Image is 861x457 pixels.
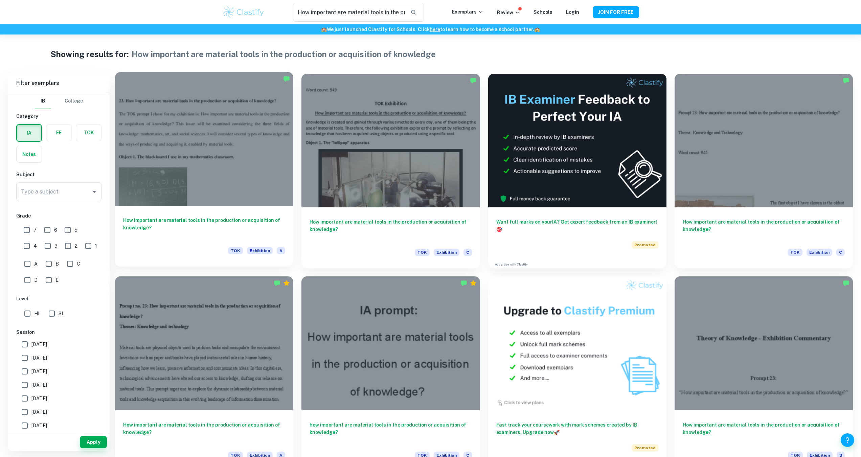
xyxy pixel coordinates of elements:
span: TOK [415,249,430,256]
a: Advertise with Clastify [495,262,528,267]
span: 1 [95,242,97,250]
span: Exhibition [434,249,459,256]
span: [DATE] [31,381,47,389]
div: Filter type choice [35,93,83,109]
span: C [77,260,80,268]
h6: How important are material tools in the production or acquisition of knowledge? [123,216,285,239]
h6: Want full marks on your IA ? Get expert feedback from an IB examiner! [496,218,658,233]
a: here [430,27,440,32]
span: TOK [228,247,243,254]
span: Exhibition [247,247,273,254]
img: Marked [460,280,467,287]
button: IB [35,93,51,109]
span: 4 [33,242,37,250]
a: How important are material tools in the production or acquisition of knowledge?TOKExhibitionC [675,74,853,268]
span: 6 [54,226,57,234]
h6: Fast track your coursework with mark schemes created by IB examiners. Upgrade now [496,421,658,436]
span: HL [34,310,41,317]
span: 🚀 [554,430,560,435]
a: Want full marks on yourIA? Get expert feedback from an IB examiner!PromotedAdvertise with Clastify [488,74,666,268]
h6: Level [16,295,101,302]
span: [DATE] [31,341,47,348]
span: [DATE] [31,354,47,362]
span: 🎯 [496,227,502,232]
h6: How important are material tools in the production or acquisition of knowledge? [123,421,285,443]
span: 🏫 [321,27,327,32]
h6: Category [16,113,101,120]
span: A [34,260,38,268]
span: TOK [788,249,802,256]
h6: How important are material tools in the production or acquisition of knowledge? [683,218,845,241]
button: College [65,93,83,109]
span: Promoted [632,241,658,249]
span: 🏫 [534,27,540,32]
input: Search for any exemplars... [293,3,405,22]
h1: Showing results for: [50,48,129,60]
button: Apply [80,436,107,448]
span: 3 [54,242,58,250]
a: Schools [534,9,552,15]
span: 5 [74,226,77,234]
img: Thumbnail [488,276,666,410]
span: D [34,276,38,284]
span: C [836,249,845,256]
img: Marked [274,280,280,287]
h6: how important are material tools in the production or acquisition of knowledge? [310,421,472,443]
span: A [277,247,285,254]
button: IA [17,125,41,141]
span: B [55,260,59,268]
a: Login [566,9,579,15]
span: Exhibition [807,249,832,256]
img: Clastify logo [222,5,265,19]
img: Marked [843,280,849,287]
img: Thumbnail [488,74,666,207]
span: [DATE] [31,422,47,429]
span: E [55,276,59,284]
button: Open [90,187,99,197]
p: Review [497,9,520,16]
h1: How important are material tools in the production or acquisition of knowledge [132,48,436,60]
h6: How important are material tools in the production or acquisition of knowledge? [310,218,472,241]
img: Marked [283,75,290,82]
div: Premium [283,280,290,287]
h6: Filter exemplars [8,74,110,93]
span: [DATE] [31,368,47,375]
button: TOK [76,124,101,141]
h6: We just launched Clastify for Schools. Click to learn how to become a school partner. [1,26,860,33]
h6: How important are material tools in the production or acquisition of knowledge? [683,421,845,443]
span: 7 [33,226,37,234]
span: SL [59,310,64,317]
span: [DATE] [31,395,47,402]
span: [DATE] [31,408,47,416]
h6: Subject [16,171,101,178]
button: Notes [17,146,42,162]
span: Promoted [632,444,658,452]
div: Premium [470,280,477,287]
a: How important are material tools in the production or acquisition of knowledge?TOKExhibitionA [115,74,293,268]
span: C [463,249,472,256]
h6: Session [16,328,101,336]
button: Help and Feedback [841,433,854,447]
a: How important are material tools in the production or acquisition of knowledge?TOKExhibitionC [301,74,480,268]
span: 2 [75,242,77,250]
button: JOIN FOR FREE [593,6,639,18]
h6: Grade [16,212,101,220]
img: Marked [470,77,477,84]
button: EE [46,124,71,141]
p: Exemplars [452,8,483,16]
img: Marked [843,77,849,84]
